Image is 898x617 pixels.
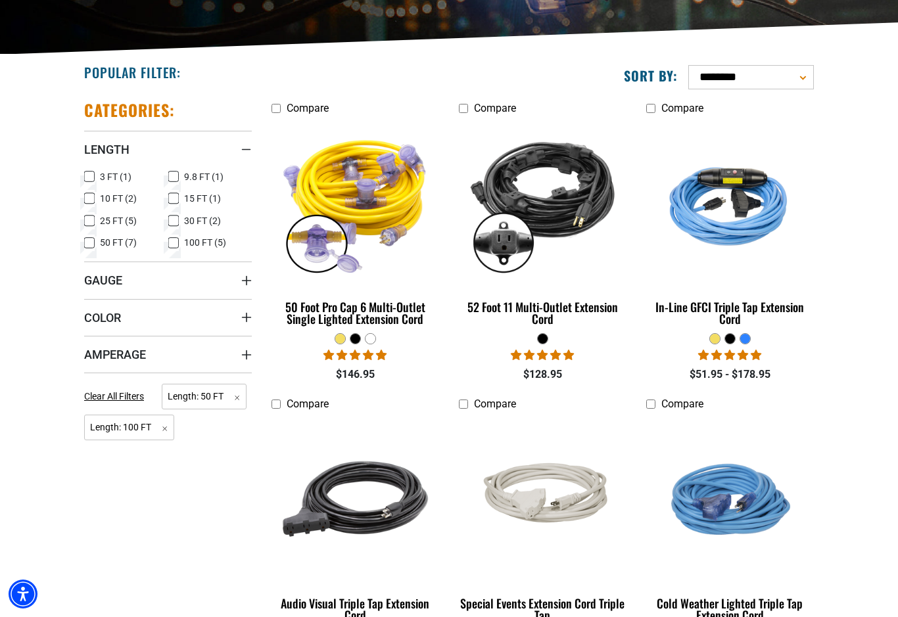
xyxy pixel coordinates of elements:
[84,142,130,157] span: Length
[272,367,439,382] div: $146.95
[511,349,574,361] span: 4.95 stars
[460,127,625,279] img: black
[84,421,174,433] a: Length: 100 FT
[100,194,137,203] span: 10 FT (2)
[646,367,814,382] div: $51.95 - $178.95
[661,398,703,410] span: Compare
[272,301,439,325] div: 50 Foot Pro Cap 6 Multi-Outlet Single Lighted Extension Cord
[474,102,516,114] span: Compare
[84,64,181,81] h2: Popular Filter:
[84,299,252,336] summary: Color
[184,172,224,181] span: 9.8 FT (1)
[184,238,226,247] span: 100 FT (5)
[273,423,438,574] img: black
[459,121,626,332] a: black 52 Foot 11 Multi-Outlet Extension Cord
[162,390,247,402] a: Length: 50 FT
[459,367,626,382] div: $128.95
[100,216,137,225] span: 25 FT (5)
[84,310,121,325] span: Color
[287,102,329,114] span: Compare
[84,390,149,403] a: Clear All Filters
[84,347,146,362] span: Amperage
[646,121,814,332] a: Light Blue In-Line GFCI Triple Tap Extension Cord
[84,273,122,288] span: Gauge
[84,100,175,120] h2: Categories:
[474,398,516,410] span: Compare
[624,67,678,84] label: Sort by:
[647,423,813,574] img: Light Blue
[460,449,625,550] img: white
[84,391,144,401] span: Clear All Filters
[646,301,814,325] div: In-Line GFCI Triple Tap Extension Cord
[273,127,438,279] img: yellow
[661,102,703,114] span: Compare
[184,194,221,203] span: 15 FT (1)
[272,121,439,332] a: yellow 50 Foot Pro Cap 6 Multi-Outlet Single Lighted Extension Cord
[100,172,131,181] span: 3 FT (1)
[84,336,252,373] summary: Amperage
[162,384,247,409] span: Length: 50 FT
[84,415,174,440] span: Length: 100 FT
[698,349,761,361] span: 5.00 stars
[184,216,221,225] span: 30 FT (2)
[287,398,329,410] span: Compare
[459,301,626,325] div: 52 Foot 11 Multi-Outlet Extension Cord
[84,131,252,168] summary: Length
[647,127,813,279] img: Light Blue
[323,349,387,361] span: 4.80 stars
[9,580,37,608] div: Accessibility Menu
[100,238,137,247] span: 50 FT (7)
[84,262,252,298] summary: Gauge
